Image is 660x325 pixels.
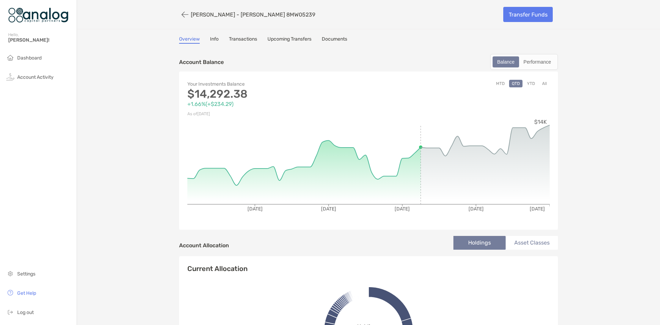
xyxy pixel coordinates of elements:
a: Transfer Funds [503,7,553,22]
p: Account Balance [179,58,224,66]
img: settings icon [6,269,14,278]
span: [PERSON_NAME]! [8,37,73,43]
img: household icon [6,53,14,62]
div: Balance [493,57,518,67]
img: Zoe Logo [8,3,68,28]
h4: Current Allocation [187,264,247,273]
span: Settings [17,271,35,277]
a: Transactions [229,36,257,44]
img: activity icon [6,73,14,81]
img: logout icon [6,308,14,316]
p: [PERSON_NAME] - [PERSON_NAME] 8MW05239 [191,11,315,18]
tspan: [DATE] [395,206,410,212]
p: +1.66% ( +$234.29 ) [187,100,368,108]
p: Your Investments Balance [187,80,368,88]
div: segmented control [490,54,558,70]
span: Dashboard [17,55,42,61]
li: Asset Classes [506,236,558,250]
a: Documents [322,36,347,44]
span: Account Activity [17,74,54,80]
tspan: $14K [534,119,547,125]
button: YTD [524,80,538,87]
div: Performance [520,57,555,67]
h4: Account Allocation [179,242,229,249]
span: Log out [17,310,34,315]
tspan: [DATE] [247,206,263,212]
span: Get Help [17,290,36,296]
a: Overview [179,36,200,44]
img: get-help icon [6,289,14,297]
a: Info [210,36,219,44]
tspan: [DATE] [321,206,336,212]
a: Upcoming Transfers [267,36,311,44]
button: All [539,80,550,87]
li: Holdings [453,236,506,250]
p: As of [DATE] [187,110,368,118]
tspan: [DATE] [530,206,545,212]
p: $14,292.38 [187,90,368,98]
button: QTD [509,80,522,87]
tspan: [DATE] [469,206,484,212]
button: MTD [493,80,507,87]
